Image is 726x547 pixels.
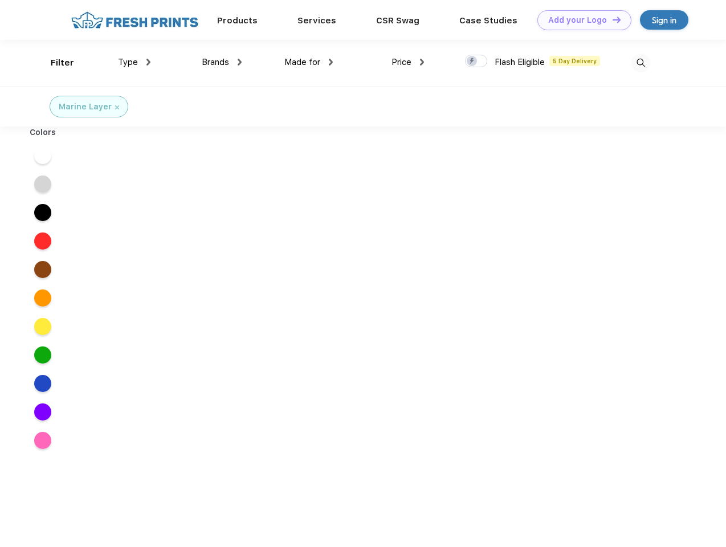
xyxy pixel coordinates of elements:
[613,17,621,23] img: DT
[217,15,258,26] a: Products
[420,59,424,66] img: dropdown.png
[549,56,600,66] span: 5 Day Delivery
[548,15,607,25] div: Add your Logo
[238,59,242,66] img: dropdown.png
[51,56,74,70] div: Filter
[376,15,419,26] a: CSR Swag
[118,57,138,67] span: Type
[284,57,320,67] span: Made for
[652,14,676,27] div: Sign in
[115,105,119,109] img: filter_cancel.svg
[297,15,336,26] a: Services
[59,101,112,113] div: Marine Layer
[21,126,65,138] div: Colors
[202,57,229,67] span: Brands
[631,54,650,72] img: desktop_search.svg
[146,59,150,66] img: dropdown.png
[640,10,688,30] a: Sign in
[329,59,333,66] img: dropdown.png
[495,57,545,67] span: Flash Eligible
[68,10,202,30] img: fo%20logo%202.webp
[391,57,411,67] span: Price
